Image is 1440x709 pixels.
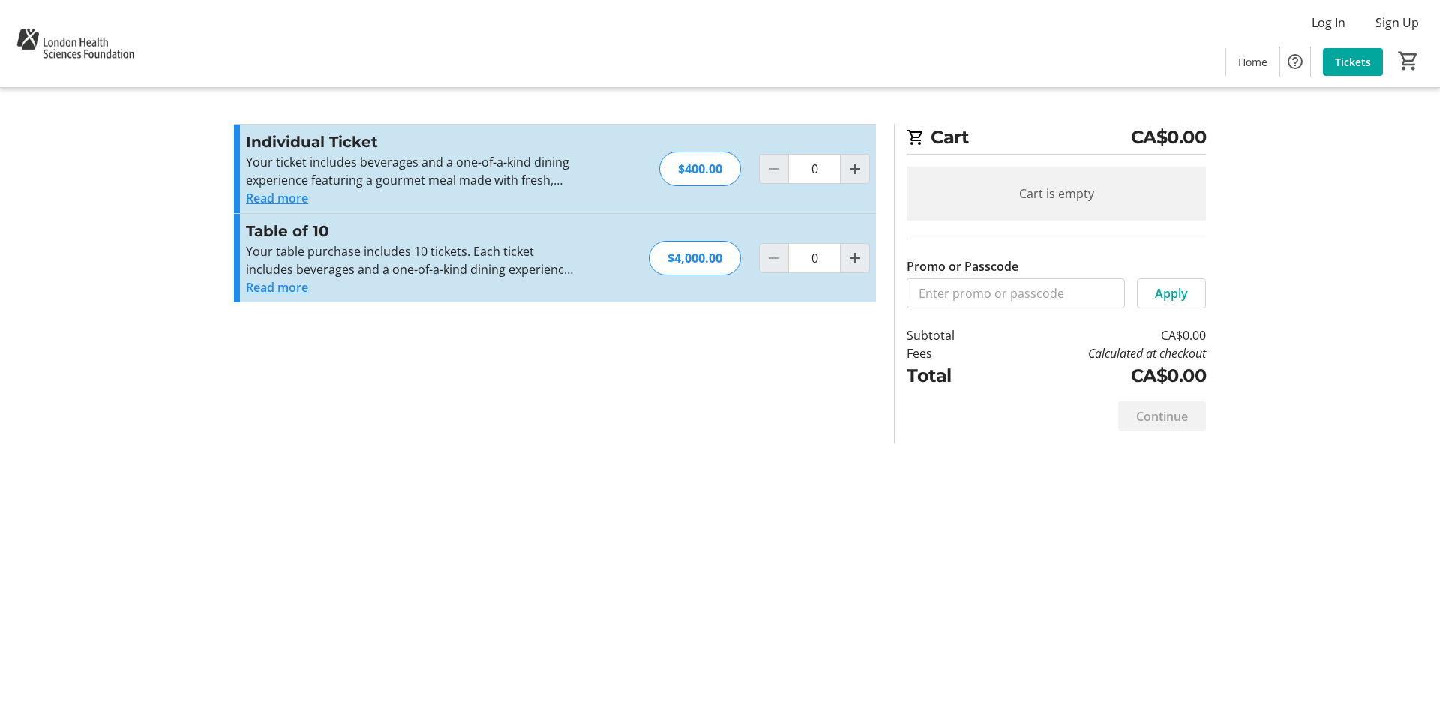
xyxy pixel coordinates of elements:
td: Subtotal [907,326,994,344]
input: Table of 10 Quantity [788,243,841,273]
div: $400.00 [659,152,741,186]
button: Increment by one [841,155,869,183]
td: Total [907,362,994,389]
a: Tickets [1323,48,1383,76]
span: Apply [1155,284,1188,302]
h2: Cart [907,124,1206,155]
span: Home [1238,54,1267,70]
td: CA$0.00 [994,326,1206,344]
button: Help [1280,47,1310,77]
h3: Table of 10 [246,220,574,242]
button: Apply [1137,278,1206,308]
td: Calculated at checkout [994,344,1206,362]
button: Increment by one [841,244,869,272]
button: Read more [246,278,308,296]
span: Sign Up [1375,14,1419,32]
input: Individual Ticket Quantity [788,154,841,184]
div: $4,000.00 [649,241,741,275]
button: Cart [1395,47,1422,74]
button: Read more [246,189,308,207]
input: Enter promo or passcode [907,278,1125,308]
label: Promo or Passcode [907,257,1018,275]
button: Log In [1300,11,1357,35]
img: London Health Sciences Foundation's Logo [9,6,142,81]
p: Your table purchase includes 10 tickets. Each ticket includes beverages and a one-of-a-kind dinin... [246,242,574,278]
span: Tickets [1335,54,1371,70]
span: Log In [1312,14,1345,32]
p: Your ticket includes beverages and a one-of-a-kind dining experience featuring a gourmet meal mad... [246,153,574,189]
button: Sign Up [1363,11,1431,35]
h3: Individual Ticket [246,131,574,153]
div: Cart is empty [907,167,1206,221]
td: CA$0.00 [994,362,1206,389]
td: Fees [907,344,994,362]
a: Home [1226,48,1279,76]
span: CA$0.00 [1131,124,1207,151]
